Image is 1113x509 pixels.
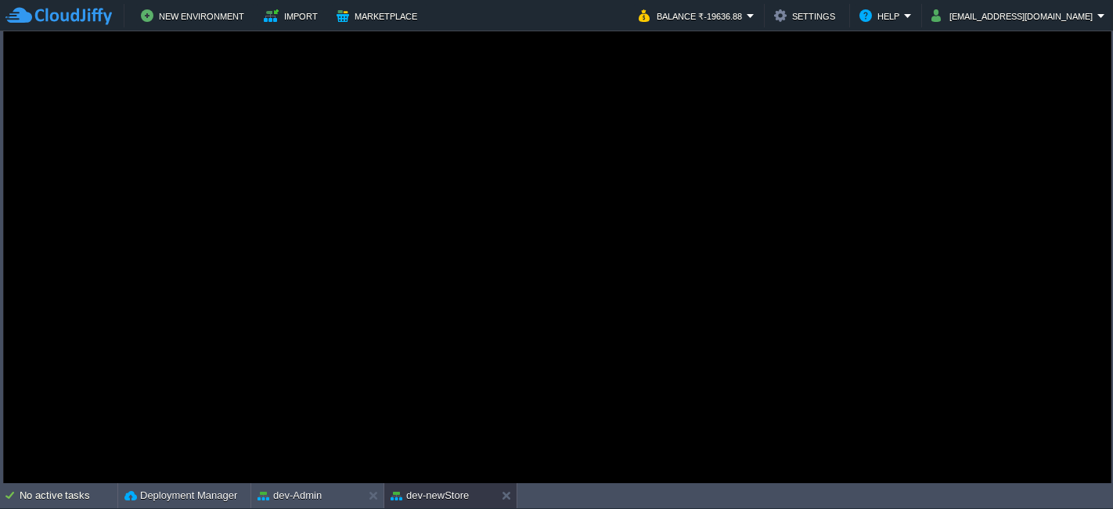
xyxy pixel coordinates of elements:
button: Import [264,6,322,25]
button: dev-Admin [258,488,322,504]
button: Help [859,6,904,25]
img: CloudJiffy [5,6,112,26]
button: Settings [774,6,840,25]
button: [EMAIL_ADDRESS][DOMAIN_NAME] [931,6,1097,25]
iframe: chat widget [1047,446,1097,493]
button: dev-newStore [391,488,469,504]
button: Balance ₹-19636.88 [639,6,747,25]
button: Marketplace [337,6,422,25]
div: No active tasks [20,483,117,508]
button: Deployment Manager [124,488,237,504]
button: New Environment [141,6,249,25]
